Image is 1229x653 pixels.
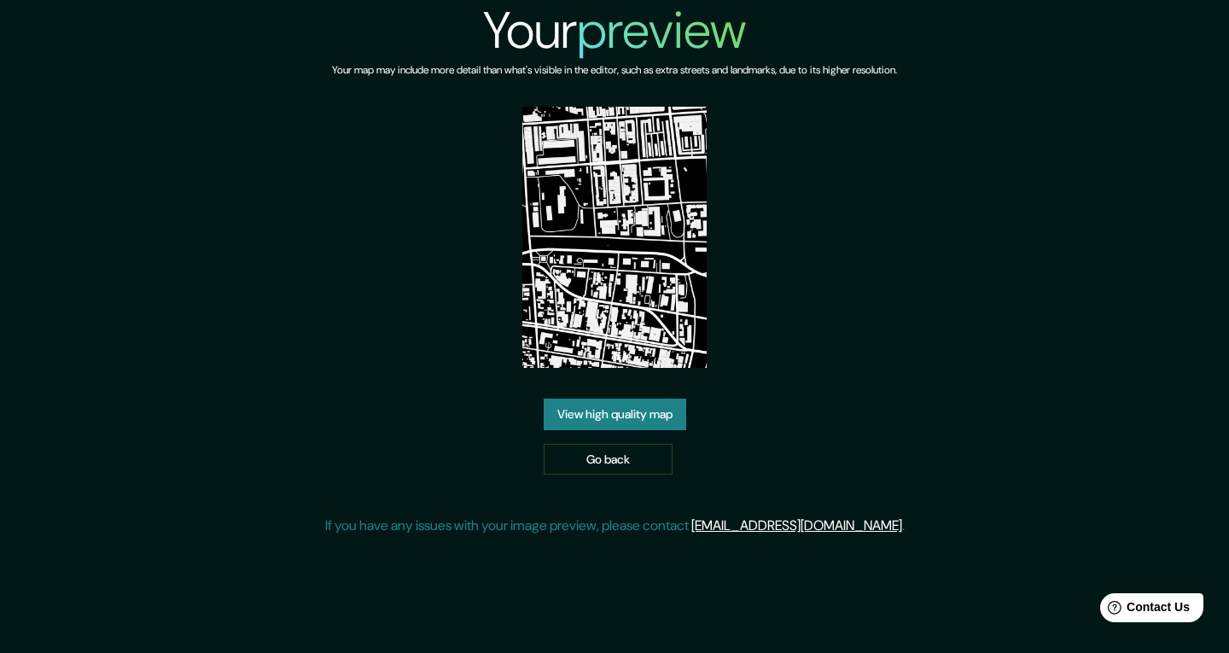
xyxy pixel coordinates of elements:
[544,399,686,430] a: View high quality map
[544,444,673,475] a: Go back
[691,516,902,534] a: [EMAIL_ADDRESS][DOMAIN_NAME]
[1077,586,1210,634] iframe: Help widget launcher
[522,107,708,368] img: created-map-preview
[332,61,897,79] h6: Your map may include more detail than what's visible in the editor, such as extra streets and lan...
[325,516,905,536] p: If you have any issues with your image preview, please contact .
